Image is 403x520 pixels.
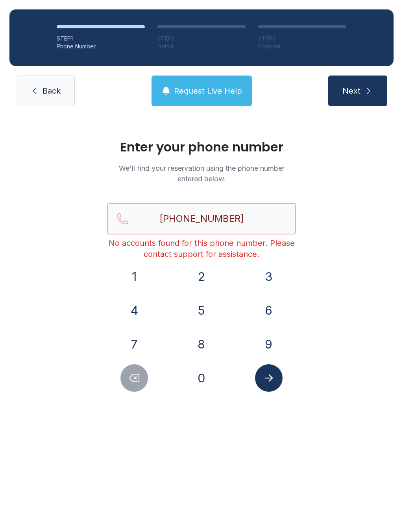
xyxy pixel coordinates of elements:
[255,297,283,324] button: 6
[174,85,242,96] span: Request Live Help
[342,85,360,96] span: Next
[120,330,148,358] button: 7
[107,141,296,153] h1: Enter your phone number
[258,35,346,42] div: STEP 3
[188,364,215,392] button: 0
[107,203,296,234] input: Reservation phone number
[188,297,215,324] button: 5
[258,42,346,50] div: Payment
[188,330,215,358] button: 8
[120,263,148,290] button: 1
[120,364,148,392] button: Delete number
[107,163,296,184] p: We'll find your reservation using the phone number entered below.
[188,263,215,290] button: 2
[157,42,246,50] div: Details
[255,364,283,392] button: Submit lookup form
[157,35,246,42] div: STEP 2
[57,42,145,50] div: Phone Number
[255,263,283,290] button: 3
[255,330,283,358] button: 9
[57,35,145,42] div: STEP 1
[107,238,296,260] div: No accounts found for this phone number. Please contact support for assistance.
[43,85,61,96] span: Back
[120,297,148,324] button: 4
